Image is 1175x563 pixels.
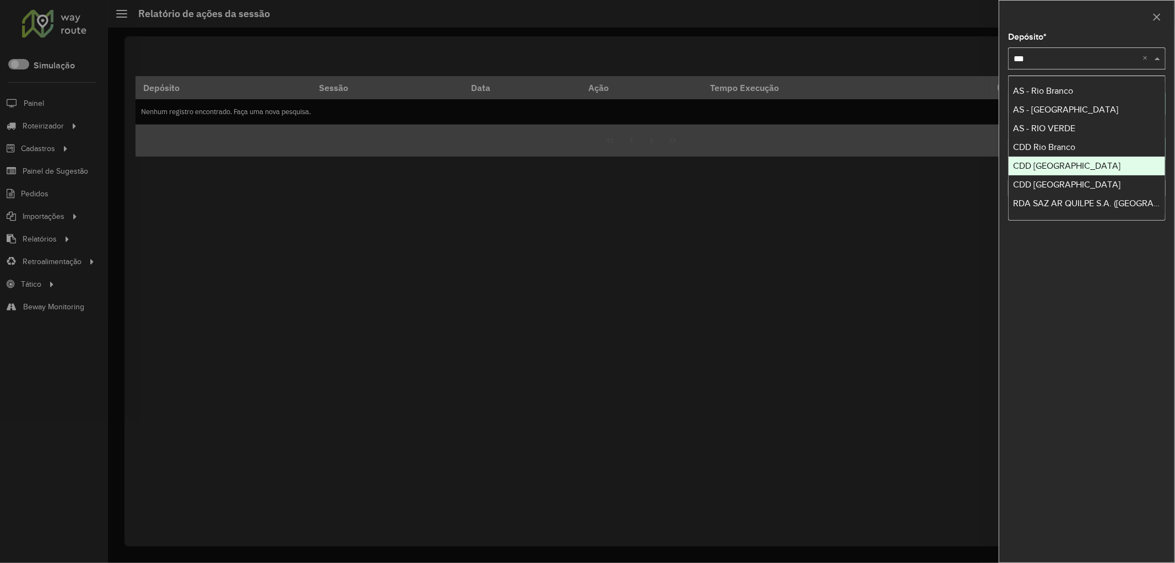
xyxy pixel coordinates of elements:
[1013,161,1120,170] span: CDD [GEOGRAPHIC_DATA]
[1008,30,1047,44] label: Depósito
[1013,180,1120,189] span: CDD [GEOGRAPHIC_DATA]
[1013,86,1073,95] span: AS - Rio Branco
[1013,142,1075,152] span: CDD Rio Branco
[1013,105,1118,114] span: AS - [GEOGRAPHIC_DATA]
[1008,76,1166,221] ng-dropdown-panel: Options list
[1142,52,1152,65] span: Clear all
[1013,124,1075,133] span: AS - RIO VERDE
